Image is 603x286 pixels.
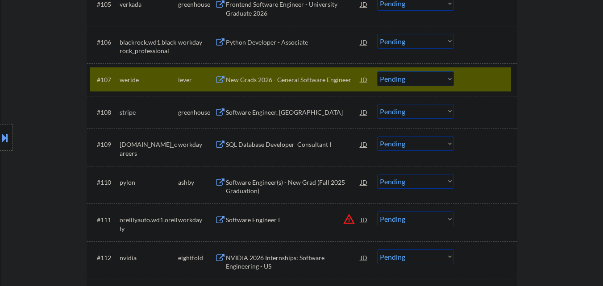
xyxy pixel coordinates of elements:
[178,108,215,117] div: greenhouse
[120,216,178,233] div: oreillyauto.wd1.oreilly
[178,75,215,84] div: lever
[360,104,369,120] div: JD
[360,249,369,265] div: JD
[226,253,361,271] div: NVIDIA 2026 Internships: Software Engineering - US
[360,174,369,190] div: JD
[120,38,178,55] div: blackrock.wd1.blackrock_professional
[97,253,112,262] div: #112
[178,216,215,224] div: workday
[178,253,215,262] div: eightfold
[360,211,369,228] div: JD
[226,140,361,149] div: SQL Database Developer Consultant I
[178,178,215,187] div: ashby
[97,38,112,47] div: #106
[178,38,215,47] div: workday
[226,108,361,117] div: Software Engineer, [GEOGRAPHIC_DATA]
[360,136,369,152] div: JD
[360,34,369,50] div: JD
[226,75,361,84] div: New Grads 2026 - General Software Engineer
[226,216,361,224] div: Software Engineer I
[343,213,355,225] button: warning_amber
[226,178,361,195] div: Software Engineer(s) - New Grad (Fall 2025 Graduation)
[226,38,361,47] div: Python Developer - Associate
[360,71,369,87] div: JD
[120,253,178,262] div: nvidia
[178,140,215,149] div: workday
